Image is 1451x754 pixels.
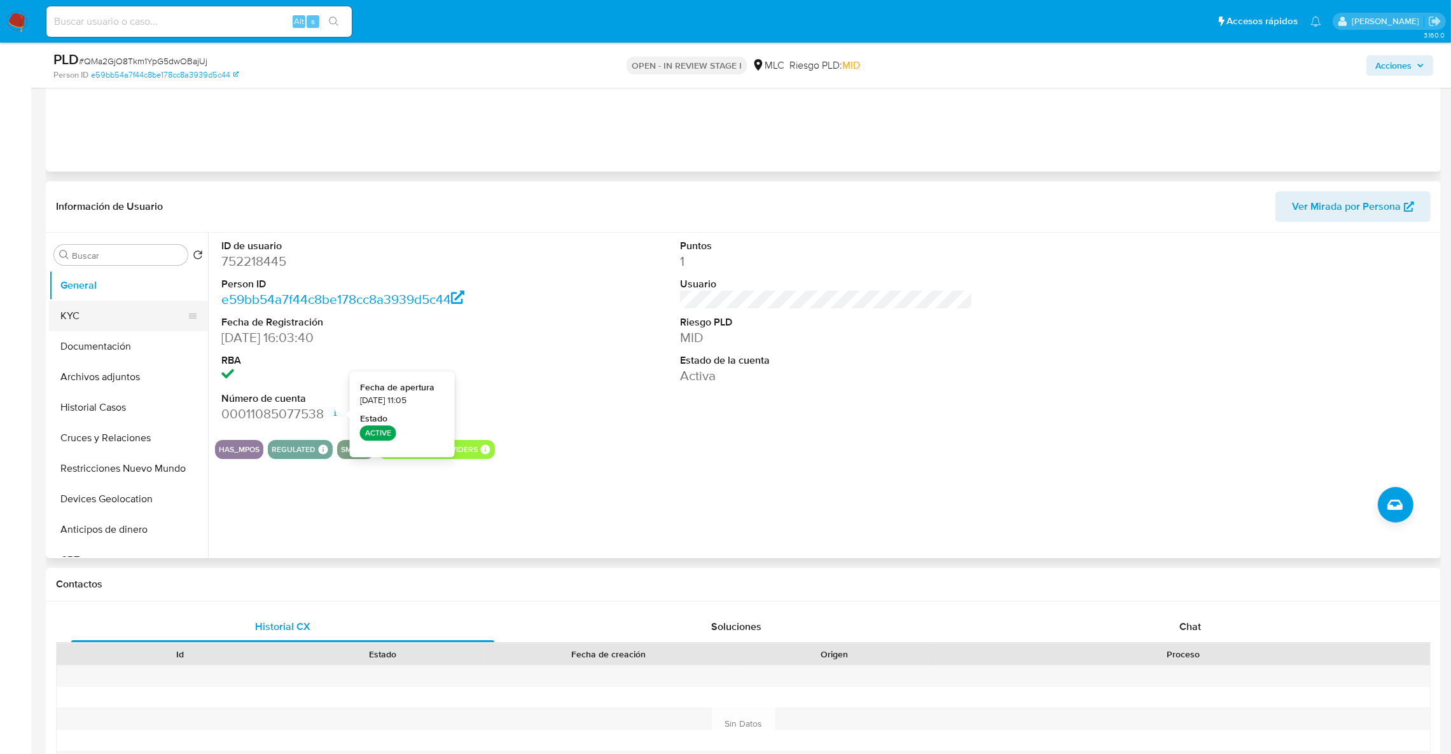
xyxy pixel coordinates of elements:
div: Origen [742,648,927,661]
span: Alt [294,15,304,27]
span: Chat [1179,619,1201,634]
dt: Puntos [680,239,973,253]
strong: Fecha de apertura [360,381,434,394]
button: Anticipos de dinero [49,514,208,545]
p: ACTIVE [360,425,396,441]
div: Fecha de creación [493,648,724,661]
dt: Usuario [680,277,973,291]
span: 3.160.0 [1424,30,1445,40]
button: General [49,270,208,301]
dt: Riesgo PLD [680,315,973,329]
a: e59bb54a7f44c8be178cc8a3939d5c44 [91,69,239,81]
span: Ver Mirada por Persona [1292,191,1401,222]
span: # QMa2GjO8Tkm1YpG5dwOBajUj [79,55,207,67]
div: MLC [752,58,784,72]
button: Archivos adjuntos [49,362,208,392]
button: KYC [49,301,198,331]
input: Buscar usuario o caso... [46,13,352,30]
dt: Person ID [221,277,515,291]
dd: [DATE] 16:03:40 [221,329,515,346]
button: Ver Mirada por Persona [1275,191,1431,222]
h1: Información de Usuario [56,200,163,213]
p: agustina.godoy@mercadolibre.com [1352,15,1424,27]
button: Restricciones Nuevo Mundo [49,453,208,484]
dd: 00011085077538 [221,405,515,423]
span: Acciones [1375,55,1412,76]
a: e59bb54a7f44c8be178cc8a3939d5c44 [221,290,464,308]
span: MID [842,58,860,72]
span: s [311,15,315,27]
dt: RBA [221,353,515,367]
dd: 752218445 [221,252,515,270]
button: CBT [49,545,208,575]
button: Devices Geolocation [49,484,208,514]
h1: Contactos [56,578,1431,591]
dd: Activa [680,367,973,385]
span: [DATE] 11:05 [360,394,406,407]
b: PLD [53,49,79,69]
dt: Número de cuenta [221,392,515,406]
p: OPEN - IN REVIEW STAGE I [627,57,747,74]
span: Historial CX [255,619,310,634]
dt: ID de usuario [221,239,515,253]
button: Cruces y Relaciones [49,423,208,453]
b: Person ID [53,69,88,81]
button: Historial Casos [49,392,208,423]
a: Notificaciones [1310,16,1321,27]
div: Id [88,648,273,661]
span: Accesos rápidos [1226,15,1298,28]
div: Estado [291,648,476,661]
span: Soluciones [711,619,761,634]
dd: MID [680,329,973,346]
button: Documentación [49,331,208,362]
button: Acciones [1366,55,1433,76]
dd: 1 [680,252,973,270]
button: Volver al orden por defecto [193,250,203,264]
dt: Estado de la cuenta [680,353,973,367]
input: Buscar [72,250,183,261]
span: Riesgo PLD: [789,58,860,72]
button: search-icon [321,13,347,31]
strong: Estado [360,413,387,426]
button: Buscar [59,250,69,260]
div: Proceso [945,648,1421,661]
dt: Fecha de Registración [221,315,515,329]
a: Salir [1428,15,1441,28]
